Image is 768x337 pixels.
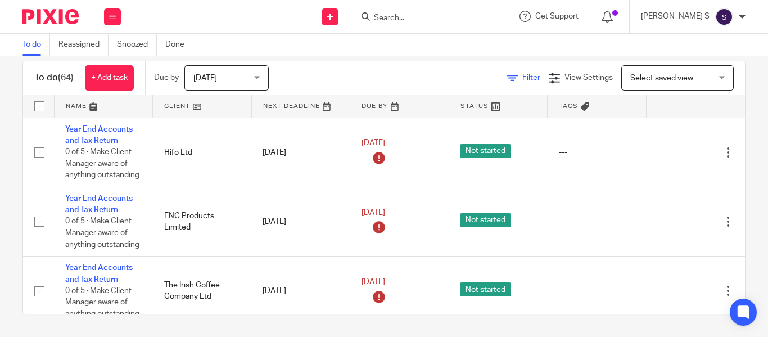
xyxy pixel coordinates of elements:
img: svg%3E [715,8,733,26]
span: Tags [559,103,578,109]
span: Not started [460,282,511,296]
td: The Irish Coffee Company Ltd [153,257,252,326]
span: Not started [460,213,511,227]
span: 0 of 5 · Make Client Manager aware of anything outstanding [65,287,139,318]
span: [DATE] [193,74,217,82]
span: 0 of 5 · Make Client Manager aware of anything outstanding [65,148,139,179]
span: Filter [522,74,540,82]
div: --- [559,285,635,296]
span: 0 of 5 · Make Client Manager aware of anything outstanding [65,218,139,249]
td: [DATE] [251,187,350,256]
a: Year End Accounts and Tax Return [65,125,133,145]
td: [DATE] [251,257,350,326]
h1: To do [34,72,74,84]
a: To do [22,34,50,56]
a: Snoozed [117,34,157,56]
span: [DATE] [362,278,385,286]
td: Hifo Ltd [153,118,252,187]
span: [DATE] [362,140,385,147]
a: Year End Accounts and Tax Return [65,264,133,283]
span: View Settings [564,74,613,82]
span: (64) [58,73,74,82]
div: --- [559,147,635,158]
span: Select saved view [630,74,693,82]
td: [DATE] [251,118,350,187]
td: ENC Products Limited [153,187,252,256]
span: Not started [460,144,511,158]
a: Year End Accounts and Tax Return [65,195,133,214]
span: [DATE] [362,209,385,217]
p: Due by [154,72,179,83]
a: Done [165,34,193,56]
img: Pixie [22,9,79,24]
a: + Add task [85,65,134,91]
input: Search [373,14,474,24]
a: Reassigned [58,34,109,56]
div: --- [559,216,635,227]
